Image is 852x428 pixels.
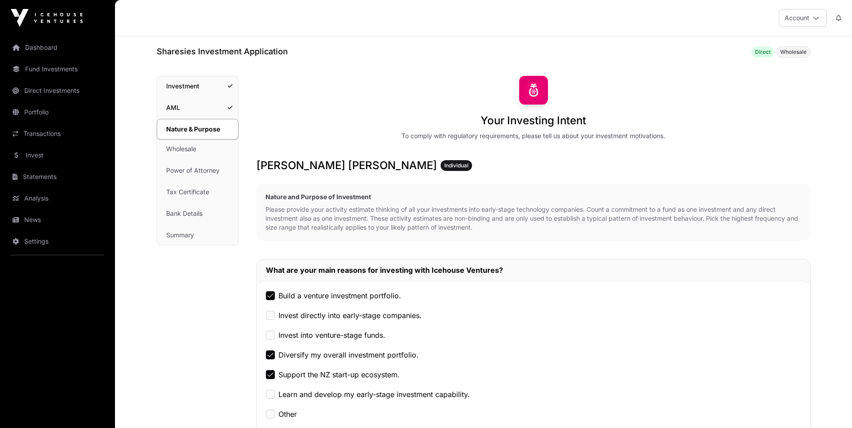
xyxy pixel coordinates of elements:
label: Diversify my overall investment portfolio. [278,349,419,360]
a: News [7,210,108,230]
a: Bank Details [157,204,238,223]
label: Support the NZ start-up ecosystem. [278,369,400,380]
h2: Nature and Purpose of Investment [265,192,802,201]
img: Icehouse Ventures Logo [11,9,83,27]
a: Summary [157,225,238,245]
a: Statements [7,167,108,187]
div: To comply with regulatory requirements, please tell us about your investment motivations. [402,131,665,140]
a: Wholesale [157,139,238,159]
h2: What are your main reasons for investing with Icehouse Ventures? [266,265,801,275]
img: Sharesies [519,76,548,105]
a: Transactions [7,124,108,144]
span: Direct [755,48,771,56]
label: Other [278,409,297,419]
a: Fund Investments [7,59,108,79]
button: Account [779,9,827,27]
a: Power of Attorney [157,161,238,180]
label: Invest directly into early-stage companies. [278,310,422,321]
h1: Sharesies Investment Application [157,45,288,58]
h1: Your Investing Intent [481,114,586,128]
a: Nature & Purpose [157,119,238,140]
label: Invest into venture-stage funds. [278,330,385,341]
a: Settings [7,231,108,251]
span: Individual [444,162,468,169]
h3: [PERSON_NAME] [PERSON_NAME] [256,158,811,173]
a: Direct Investments [7,81,108,100]
a: Portfolio [7,102,108,122]
label: Learn and develop my early-stage investment capability. [278,389,470,400]
label: Build a venture investment portfolio. [278,290,401,301]
p: Please provide your activity estimate thinking of all your investments into early-stage technolog... [265,205,802,232]
span: Wholesale [780,48,807,56]
a: Dashboard [7,38,108,57]
a: Tax Certificate [157,182,238,202]
a: Analysis [7,188,108,208]
a: Invest [7,145,108,165]
a: Investment [157,76,238,96]
a: AML [157,98,238,118]
iframe: Chat Widget [807,385,852,428]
